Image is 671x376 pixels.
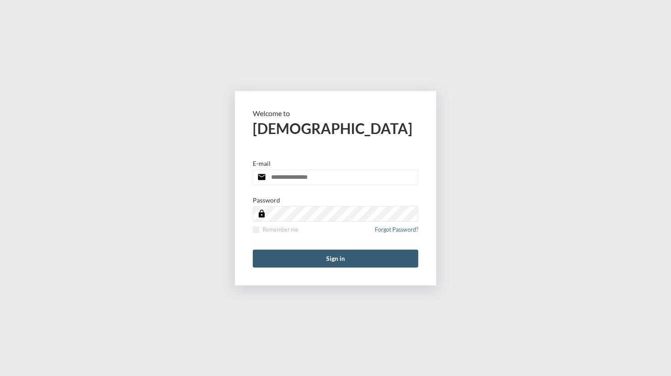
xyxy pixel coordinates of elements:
[253,120,418,137] h2: [DEMOGRAPHIC_DATA]
[253,226,298,233] label: Remember me
[253,160,271,167] p: E-mail
[253,196,280,204] p: Password
[253,109,418,117] p: Welcome to
[253,250,418,268] button: Sign in
[375,226,418,238] a: Forgot Password?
